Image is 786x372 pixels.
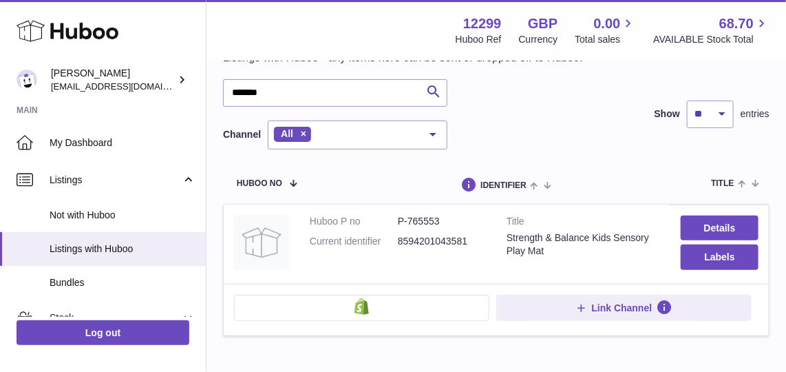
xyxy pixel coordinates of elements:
[237,179,282,188] span: Huboo no
[354,298,369,315] img: shopify-small.png
[594,14,621,33] span: 0.00
[575,33,636,46] span: Total sales
[234,215,289,270] img: Strength & Balance Kids Sensory Play Mat
[223,128,261,141] label: Channel
[711,179,734,188] span: title
[655,107,680,121] label: Show
[496,295,752,321] button: Link Channel
[50,276,195,289] span: Bundles
[50,136,195,149] span: My Dashboard
[50,209,195,222] span: Not with Huboo
[51,81,202,92] span: [EMAIL_ADDRESS][DOMAIN_NAME]
[681,216,758,240] a: Details
[17,320,189,345] a: Log out
[310,235,398,248] dt: Current identifier
[681,245,758,269] button: Labels
[528,14,557,33] strong: GBP
[281,128,293,139] span: All
[719,14,754,33] span: 68.70
[17,70,37,90] img: internalAdmin-12299@internal.huboo.com
[50,311,181,324] span: Stock
[519,33,558,46] div: Currency
[653,14,769,46] a: 68.70 AVAILABLE Stock Total
[575,14,636,46] a: 0.00 Total sales
[507,231,660,258] div: Strength & Balance Kids Sensory Play Mat
[480,181,527,190] span: identifier
[653,33,769,46] span: AVAILABLE Stock Total
[456,33,502,46] div: Huboo Ref
[398,215,486,228] dd: P-765553
[507,215,660,231] strong: Title
[50,174,181,187] span: Listings
[310,215,398,228] dt: Huboo P no
[463,14,502,33] strong: 12299
[741,107,769,121] span: entries
[50,242,195,256] span: Listings with Huboo
[592,302,652,314] span: Link Channel
[51,67,175,93] div: [PERSON_NAME]
[398,235,486,248] dd: 8594201043581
